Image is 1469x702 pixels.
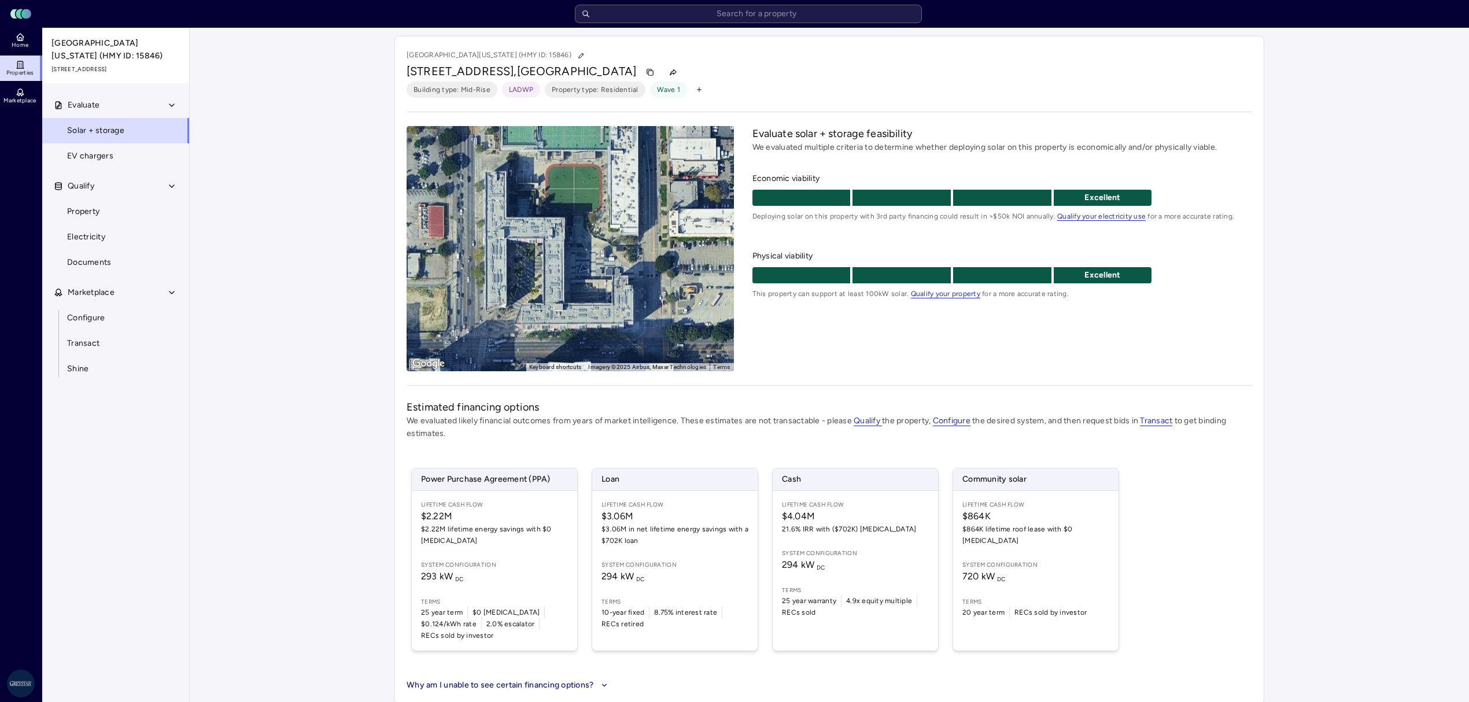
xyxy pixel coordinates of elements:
[953,468,1119,651] a: Community solarLifetime Cash Flow$864K$864K lifetime roof lease with $0 [MEDICAL_DATA]System conf...
[588,364,706,370] span: Imagery ©2025 Airbus, Maxar Technologies
[6,69,34,76] span: Properties
[782,500,929,509] span: Lifetime Cash Flow
[601,571,645,582] span: 294 kW
[1057,212,1146,221] span: Qualify your electricity use
[421,571,464,582] span: 293 kW
[42,305,190,331] a: Configure
[421,523,568,546] span: $2.22M lifetime energy savings with $0 [MEDICAL_DATA]
[601,597,748,607] span: Terms
[1140,416,1172,426] a: Transact
[782,523,929,535] span: 21.6% IRR with ($702K) [MEDICAL_DATA]
[42,224,190,250] a: Electricity
[67,205,99,218] span: Property
[421,618,477,630] span: $0.124/kWh rate
[68,180,94,193] span: Qualify
[713,364,730,370] a: Terms
[782,559,825,570] span: 294 kW
[846,595,912,607] span: 4.9x equity multiple
[752,250,1252,263] span: Physical viability
[592,468,758,490] span: Loan
[421,500,568,509] span: Lifetime Cash Flow
[592,468,758,651] a: LoanLifetime Cash Flow$3.06M$3.06M in net lifetime energy savings with a $702K loanSystem configu...
[67,337,99,350] span: Transact
[575,5,922,23] input: Search for a property
[552,84,638,95] span: Property type: Residential
[962,523,1109,546] span: $864K lifetime roof lease with $0 [MEDICAL_DATA]
[817,564,825,571] sub: DC
[601,509,748,523] span: $3.06M
[42,356,190,382] a: Shine
[654,607,717,618] span: 8.75% interest rate
[782,549,929,558] span: System configuration
[421,560,568,570] span: System configuration
[962,509,1109,523] span: $864K
[7,670,35,697] img: Greystar AS
[601,607,644,618] span: 10-year fixed
[752,141,1252,154] p: We evaluated multiple criteria to determine whether deploying solar on this property is economica...
[601,560,748,570] span: System configuration
[1054,269,1152,282] p: Excellent
[517,64,637,78] span: [GEOGRAPHIC_DATA]
[414,84,490,95] span: Building type: Mid-Rise
[67,312,105,324] span: Configure
[601,500,748,509] span: Lifetime Cash Flow
[782,607,815,618] span: RECs sold
[42,93,190,118] button: Evaluate
[42,199,190,224] a: Property
[68,286,115,299] span: Marketplace
[51,65,181,74] span: [STREET_ADDRESS]
[486,618,535,630] span: 2.0% escalator
[962,607,1005,618] span: 20 year term
[529,363,582,371] button: Keyboard shortcuts
[657,84,681,95] span: Wave 1
[782,586,929,595] span: Terms
[407,48,589,63] p: [GEOGRAPHIC_DATA][US_STATE] (HMY ID: 15846)
[51,37,181,62] span: [GEOGRAPHIC_DATA][US_STATE] (HMY ID: 15846)
[42,280,190,305] button: Marketplace
[421,509,568,523] span: $2.22M
[650,82,688,98] button: Wave 1
[962,560,1109,570] span: System configuration
[752,172,1252,185] span: Economic viability
[67,363,88,375] span: Shine
[772,468,939,651] a: CashLifetime Cash Flow$4.04M21.6% IRR with ($702K) [MEDICAL_DATA]System configuration294 kW DCTer...
[782,509,929,523] span: $4.04M
[68,99,99,112] span: Evaluate
[911,290,980,298] a: Qualify your property
[509,84,533,95] span: LADWP
[42,143,190,169] a: EV chargers
[42,118,190,143] a: Solar + storage
[12,42,28,49] span: Home
[962,597,1109,607] span: Terms
[752,126,1252,141] h2: Evaluate solar + storage feasibility
[421,597,568,607] span: Terms
[42,173,190,199] button: Qualify
[421,607,463,618] span: 25 year term
[773,468,938,490] span: Cash
[3,97,36,104] span: Marketplace
[601,618,644,630] span: RECs retired
[782,595,836,607] span: 25 year warranty
[854,416,882,426] a: Qualify
[1014,607,1087,618] span: RECs sold by investor
[407,82,497,98] button: Building type: Mid-Rise
[409,356,448,371] img: Google
[455,575,464,583] sub: DC
[545,82,645,98] button: Property type: Residential
[962,500,1109,509] span: Lifetime Cash Flow
[407,415,1252,440] p: We evaluated likely financial outcomes from years of market intelligence. These estimates are not...
[502,82,540,98] button: LADWP
[67,150,113,162] span: EV chargers
[67,231,105,243] span: Electricity
[412,468,577,490] span: Power Purchase Agreement (PPA)
[421,630,493,641] span: RECs sold by investor
[601,523,748,546] span: $3.06M in net lifetime energy savings with a $702K loan
[962,571,1006,582] span: 720 kW
[407,400,1252,415] h2: Estimated financing options
[933,416,970,426] a: Configure
[953,468,1119,490] span: Community solar
[407,679,611,692] button: Why am I unable to see certain financing options?
[997,575,1006,583] sub: DC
